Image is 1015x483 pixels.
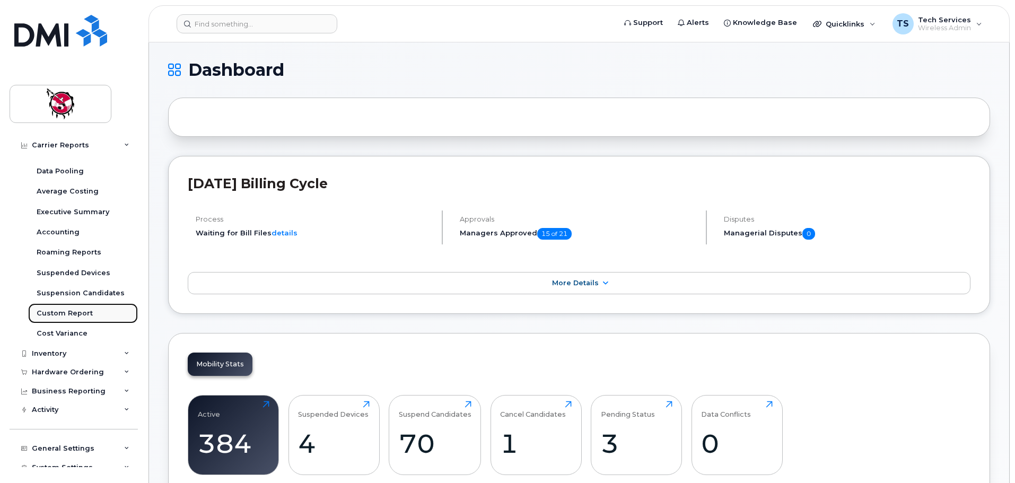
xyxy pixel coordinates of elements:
div: 384 [198,428,269,459]
span: 0 [802,228,815,240]
iframe: Messenger Launcher [969,437,1007,475]
li: Waiting for Bill Files [196,228,433,238]
div: 1 [500,428,572,459]
div: 4 [298,428,370,459]
h2: [DATE] Billing Cycle [188,175,970,191]
div: 3 [601,428,672,459]
span: More Details [552,279,599,287]
div: Data Conflicts [701,401,751,418]
span: 15 of 21 [537,228,572,240]
a: Data Conflicts0 [701,401,773,469]
h5: Managerial Disputes [724,228,970,240]
div: 0 [701,428,773,459]
div: Suspend Candidates [399,401,471,418]
a: Suspend Candidates70 [399,401,471,469]
div: Suspended Devices [298,401,369,418]
div: Cancel Candidates [500,401,566,418]
h4: Disputes [724,215,970,223]
div: 70 [399,428,471,459]
h5: Managers Approved [460,228,697,240]
span: Dashboard [188,62,284,78]
a: Pending Status3 [601,401,672,469]
a: details [272,229,297,237]
h4: Approvals [460,215,697,223]
div: Active [198,401,220,418]
h4: Process [196,215,433,223]
a: Suspended Devices4 [298,401,370,469]
a: Active384 [198,401,269,469]
div: Pending Status [601,401,655,418]
a: Cancel Candidates1 [500,401,572,469]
